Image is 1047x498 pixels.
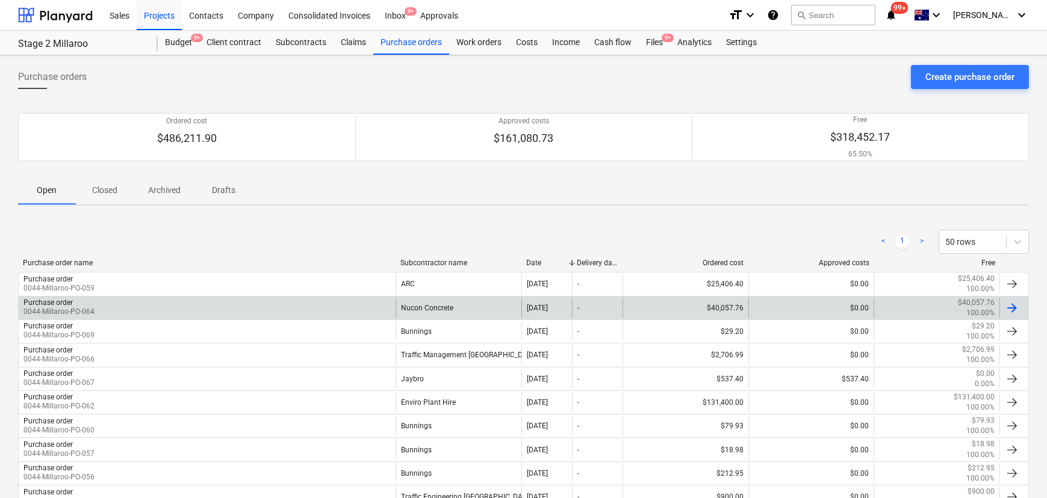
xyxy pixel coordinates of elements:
a: Previous page [876,235,890,249]
div: $537.40 [748,369,874,389]
p: 0044-Millaroo-PO-064 [23,307,95,317]
div: - [577,327,579,336]
div: $0.00 [748,321,874,342]
a: Page 1 is your current page [895,235,910,249]
div: Bunnings [396,439,521,460]
div: [DATE] [527,327,548,336]
span: 99+ [891,2,909,14]
p: 100.00% [966,473,995,484]
i: Knowledge base [767,8,779,22]
p: 0044-Millaroo-PO-057 [23,449,95,459]
p: 65.50% [831,149,890,159]
div: $25,406.40 [623,274,748,294]
p: 100.00% [966,426,995,436]
p: Ordered cost [157,116,217,126]
a: Purchase orders [373,31,449,55]
p: Closed [90,184,119,197]
button: Create purchase order [911,65,1029,89]
p: 0044-Millaroo-PO-059 [23,283,95,294]
p: Approved costs [494,116,554,126]
div: Purchase order [23,322,73,330]
p: 0.00% [975,379,995,389]
a: Cash flow [587,31,639,55]
a: Analytics [670,31,719,55]
a: Subcontracts [269,31,334,55]
a: Files9+ [639,31,670,55]
div: - [577,469,579,478]
p: 100.00% [966,308,995,318]
div: Purchase order [23,440,73,449]
div: Purchase order [23,275,73,283]
div: Stage 2 Millaroo [18,38,143,51]
p: Free [831,115,890,125]
p: Open [33,184,61,197]
div: - [577,446,579,454]
div: $0.00 [748,439,874,460]
div: $0.00 [748,298,874,318]
i: notifications [885,8,897,22]
span: 9+ [662,34,674,42]
div: Create purchase order [925,69,1014,85]
p: $2,706.99 [962,345,995,355]
div: $212.95 [623,463,748,484]
div: Purchase order [23,464,73,472]
div: Files [639,31,670,55]
div: [DATE] [527,304,548,312]
div: [DATE] [527,446,548,454]
div: [DATE] [527,422,548,430]
div: - [577,351,579,359]
div: Approved costs [753,259,869,267]
div: Ordered cost [627,259,744,267]
div: $0.00 [748,392,874,413]
div: - [577,422,579,430]
span: search [797,10,806,20]
div: - [577,304,579,312]
p: $212.95 [968,463,995,473]
div: Subcontractor name [400,259,517,267]
p: $0.00 [976,369,995,379]
i: keyboard_arrow_down [1014,8,1029,22]
span: [PERSON_NAME] [953,10,1013,20]
div: Date [526,259,567,267]
a: Costs [509,31,545,55]
div: Budget [158,31,199,55]
p: 0044-Millaroo-PO-066 [23,354,95,364]
p: 0044-Millaroo-PO-067 [23,378,95,388]
div: $79.93 [623,416,748,436]
p: 0044-Millaroo-PO-056 [23,472,95,482]
div: [DATE] [527,398,548,407]
div: - [577,375,579,383]
span: 9+ [405,7,417,16]
a: Income [545,31,587,55]
div: [DATE] [527,469,548,478]
a: Settings [719,31,764,55]
div: Jaybro [396,369,521,389]
a: Client contract [199,31,269,55]
div: $0.00 [748,274,874,294]
div: Bunnings [396,416,521,436]
div: Purchase order [23,346,73,354]
div: $0.00 [748,345,874,365]
div: Bunnings [396,463,521,484]
i: format_size [729,8,743,22]
p: $161,080.73 [494,131,554,146]
p: 0044-Millaroo-PO-060 [23,425,95,435]
div: Free [879,259,995,267]
a: Next page [915,235,929,249]
a: Claims [334,31,373,55]
div: $2,706.99 [623,345,748,365]
a: Work orders [449,31,509,55]
p: 0044-Millaroo-PO-062 [23,401,95,411]
div: Enviro Plant Hire [396,392,521,413]
p: Drafts [210,184,238,197]
div: $40,057.76 [623,298,748,318]
p: 0044-Millaroo-PO-069 [23,330,95,340]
